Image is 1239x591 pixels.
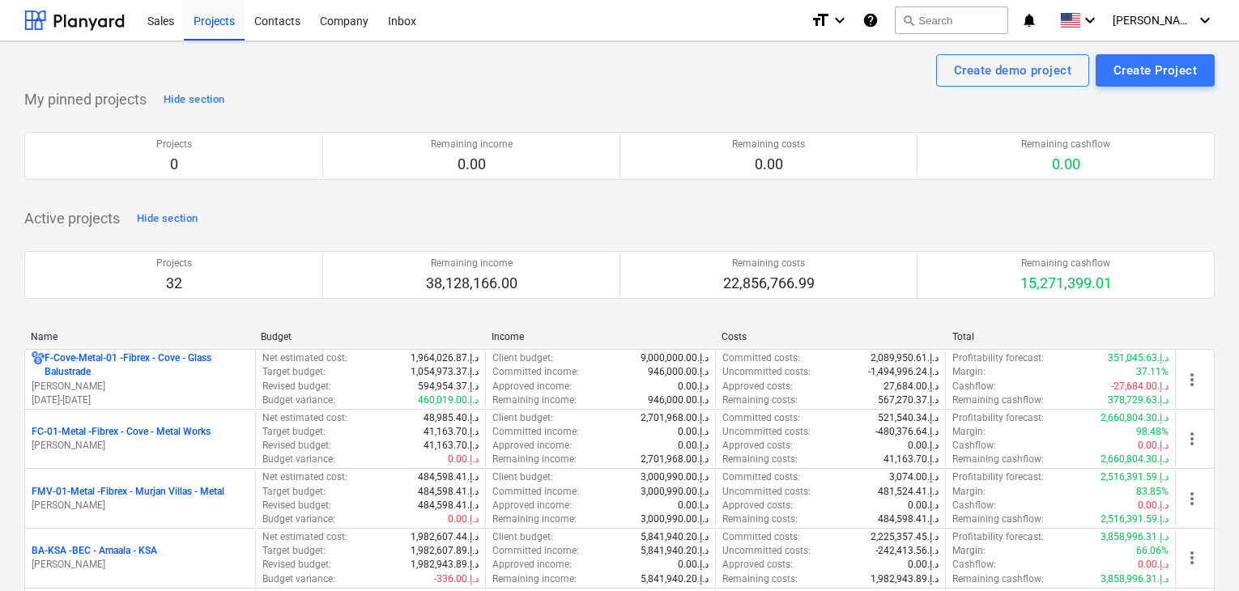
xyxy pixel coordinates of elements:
[424,439,479,453] p: 41,163.70د.إ.‏
[641,411,709,425] p: 2,701,968.00د.إ.‏
[1182,429,1202,449] span: more_vert
[722,411,800,425] p: Committed costs :
[448,453,479,466] p: 0.00د.إ.‏
[722,393,798,407] p: Remaining costs :
[156,257,192,270] p: Projects
[875,544,939,558] p: -242,413.56د.إ.‏
[160,87,228,113] button: Hide section
[641,572,709,586] p: 5,841,940.20د.إ.‏
[1111,380,1169,393] p: -27,684.00د.إ.‏
[1158,513,1239,591] iframe: Chat Widget
[641,530,709,544] p: 5,841,940.20د.إ.‏
[418,393,479,407] p: 460,019.00د.إ.‏
[878,485,939,499] p: 481,524.41د.إ.‏
[1108,393,1169,407] p: 378,729.63د.إ.‏
[492,453,577,466] p: Remaining income :
[952,425,986,439] p: Margin :
[952,499,996,512] p: Cashflow :
[492,380,572,393] p: Approved income :
[426,257,517,270] p: Remaining income
[952,453,1044,466] p: Remaining cashflow :
[32,499,249,512] p: [PERSON_NAME]
[492,512,577,526] p: Remaining income :
[952,512,1044,526] p: Remaining cashflow :
[431,138,513,151] p: Remaining income
[641,470,709,484] p: 3,000,990.00د.إ.‏
[492,485,579,499] p: Committed income :
[862,11,879,30] i: Knowledge base
[908,439,939,453] p: 0.00د.إ.‏
[418,380,479,393] p: 594,954.37د.إ.‏
[1101,530,1169,544] p: 3,858,996.31د.إ.‏
[1136,365,1169,379] p: 37.11%
[262,380,331,393] p: Revised budget :
[156,155,192,174] p: 0
[1021,138,1110,151] p: Remaining cashflow
[868,365,939,379] p: -1,494,996.24د.إ.‏
[32,544,249,572] div: BA-KSA -BEC - Amaala - KSA[PERSON_NAME]
[1138,499,1169,512] p: 0.00د.إ.‏
[952,530,1044,544] p: Profitability forecast :
[411,530,479,544] p: 1,982,607.44د.إ.‏
[492,411,553,425] p: Client budget :
[641,485,709,499] p: 3,000,990.00د.إ.‏
[418,499,479,512] p: 484,598.41د.إ.‏
[262,485,326,499] p: Target budget :
[902,14,915,27] span: search
[1101,512,1169,526] p: 2,516,391.59د.إ.‏
[1136,544,1169,558] p: 66.06%
[492,393,577,407] p: Remaining income :
[31,331,248,342] div: Name
[164,91,224,109] div: Hide section
[641,351,709,365] p: 9,000,000.00د.إ.‏
[722,499,793,512] p: Approved costs :
[492,572,577,586] p: Remaining income :
[1108,351,1169,365] p: 351,045.63د.إ.‏
[262,512,335,526] p: Budget variance :
[492,499,572,512] p: Approved income :
[492,425,579,439] p: Committed income :
[722,365,811,379] p: Uncommitted costs :
[722,530,800,544] p: Committed costs :
[426,274,517,293] p: 38,128,166.00
[32,380,249,393] p: [PERSON_NAME]
[1020,257,1112,270] p: Remaining cashflow
[732,155,805,174] p: 0.00
[871,351,939,365] p: 2,089,950.61د.إ.‏
[262,351,347,365] p: Net estimated cost :
[262,499,331,512] p: Revised budget :
[32,425,249,453] div: FC-01-Metal -Fibrex - Cove - Metal Works[PERSON_NAME]
[830,11,849,30] i: keyboard_arrow_down
[424,425,479,439] p: 41,163.70د.إ.‏
[722,572,798,586] p: Remaining costs :
[952,558,996,572] p: Cashflow :
[411,558,479,572] p: 1,982,943.89د.إ.‏
[411,351,479,365] p: 1,964,026.87د.إ.‏
[678,380,709,393] p: 0.00د.إ.‏
[32,485,224,499] p: FMV-01-Metal - Fibrex - Murjan Villas - Metal
[952,485,986,499] p: Margin :
[32,558,249,572] p: [PERSON_NAME]
[678,499,709,512] p: 0.00د.إ.‏
[45,351,249,379] p: F-Cove-Metal-01 - Fibrex - Cove - Glass Balustrade
[883,453,939,466] p: 41,163.70د.إ.‏
[641,544,709,558] p: 5,841,940.20د.إ.‏
[648,365,709,379] p: 946,000.00د.إ.‏
[32,393,249,407] p: [DATE] - [DATE]
[908,558,939,572] p: 0.00د.إ.‏
[722,453,798,466] p: Remaining costs :
[32,485,249,512] div: FMV-01-Metal -Fibrex - Murjan Villas - Metal[PERSON_NAME]
[678,425,709,439] p: 0.00د.إ.‏
[492,351,553,365] p: Client budget :
[1138,439,1169,453] p: 0.00د.إ.‏
[936,54,1089,87] button: Create demo project
[424,411,479,425] p: 48,985.40د.إ.‏
[418,485,479,499] p: 484,598.41د.إ.‏
[1021,11,1037,30] i: notifications
[431,155,513,174] p: 0.00
[952,411,1044,425] p: Profitability forecast :
[1138,558,1169,572] p: 0.00د.إ.‏
[952,393,1044,407] p: Remaining cashflow :
[1136,485,1169,499] p: 83.85%
[262,572,335,586] p: Budget variance :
